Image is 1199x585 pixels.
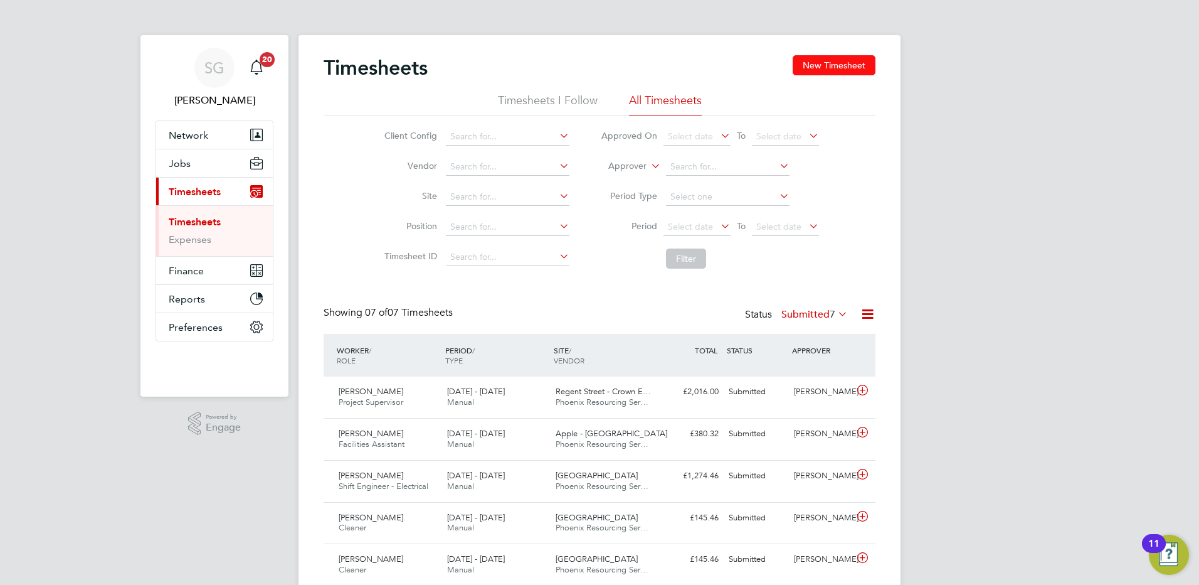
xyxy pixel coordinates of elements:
span: Manual [447,481,474,491]
span: [PERSON_NAME] [339,428,403,439]
span: Shift Engineer - Electrical [339,481,428,491]
span: Select date [756,221,801,232]
a: 20 [244,48,269,88]
input: Search for... [446,218,569,236]
span: [DATE] - [DATE] [447,386,505,397]
input: Search for... [446,158,569,176]
label: Position [381,220,437,232]
div: [PERSON_NAME] [789,382,854,402]
button: Timesheets [156,178,273,205]
input: Search for... [446,188,569,206]
a: Go to home page [156,354,273,374]
label: Vendor [381,160,437,171]
div: £145.46 [658,549,724,570]
span: TOTAL [695,345,717,355]
label: Approver [590,160,647,173]
div: [PERSON_NAME] [789,508,854,529]
li: All Timesheets [629,93,702,115]
div: Status [745,306,850,324]
label: Period Type [601,190,657,201]
span: Sue Gaffney [156,93,273,108]
span: VENDOR [554,355,584,365]
span: / [569,345,571,355]
div: [PERSON_NAME] [789,549,854,570]
input: Search for... [446,128,569,146]
span: Powered by [206,412,241,422]
span: Jobs [169,158,191,169]
span: Timesheets [169,186,221,198]
span: [DATE] - [DATE] [447,428,505,439]
button: Filter [666,249,706,269]
span: Select date [756,131,801,142]
button: Jobs [156,149,273,177]
input: Select one [666,188,790,206]
span: 20 [260,52,275,67]
div: STATUS [724,339,789,362]
div: Submitted [724,549,789,570]
span: 7 [830,308,835,321]
div: £2,016.00 [658,382,724,402]
span: Phoenix Resourcing Ser… [556,522,648,533]
span: 07 of [365,306,388,319]
span: Cleaner [339,522,366,533]
img: fastbook-logo-retina.png [156,354,273,374]
span: Phoenix Resourcing Ser… [556,439,648,449]
div: Submitted [724,508,789,529]
div: [PERSON_NAME] [789,466,854,486]
span: TYPE [445,355,463,365]
label: Site [381,190,437,201]
button: New Timesheet [793,55,875,75]
button: Preferences [156,313,273,341]
span: [GEOGRAPHIC_DATA] [556,512,638,523]
span: Phoenix Resourcing Ser… [556,564,648,575]
span: To [733,127,749,144]
span: Phoenix Resourcing Ser… [556,481,648,491]
div: Submitted [724,466,789,486]
input: Search for... [446,249,569,266]
div: [PERSON_NAME] [789,424,854,444]
span: SG [204,60,224,76]
div: SITE [551,339,659,372]
label: Timesheet ID [381,250,437,262]
div: PERIOD [442,339,551,372]
a: Timesheets [169,216,221,228]
label: Submitted [781,308,848,321]
span: [DATE] - [DATE] [447,554,505,564]
div: Submitted [724,382,789,402]
li: Timesheets I Follow [498,93,598,115]
a: Powered byEngage [188,412,241,436]
span: ROLE [337,355,356,365]
span: Facilities Assistant [339,439,404,449]
a: SG[PERSON_NAME] [156,48,273,108]
span: [PERSON_NAME] [339,470,403,481]
label: Approved On [601,130,657,141]
span: Apple - [GEOGRAPHIC_DATA] [556,428,667,439]
span: Select date [668,221,713,232]
span: [PERSON_NAME] [339,512,403,523]
span: [GEOGRAPHIC_DATA] [556,554,638,564]
button: Reports [156,285,273,313]
span: To [733,218,749,234]
button: Open Resource Center, 11 new notifications [1149,535,1189,575]
span: Project Supervisor [339,397,403,407]
span: / [472,345,475,355]
span: Engage [206,422,241,433]
span: Phoenix Resourcing Ser… [556,397,648,407]
div: Showing [324,306,455,319]
span: Regent Street - Crown E… [556,386,651,397]
span: 07 Timesheets [365,306,453,319]
button: Finance [156,257,273,284]
div: £380.32 [658,424,724,444]
a: Expenses [169,233,211,245]
button: Network [156,121,273,149]
div: £145.46 [658,508,724,529]
span: Manual [447,439,474,449]
span: Cleaner [339,564,366,575]
span: Reports [169,293,205,305]
span: / [369,345,371,355]
div: 11 [1148,544,1159,560]
span: Network [169,129,208,141]
span: [DATE] - [DATE] [447,512,505,523]
span: [PERSON_NAME] [339,386,403,397]
span: [GEOGRAPHIC_DATA] [556,470,638,481]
